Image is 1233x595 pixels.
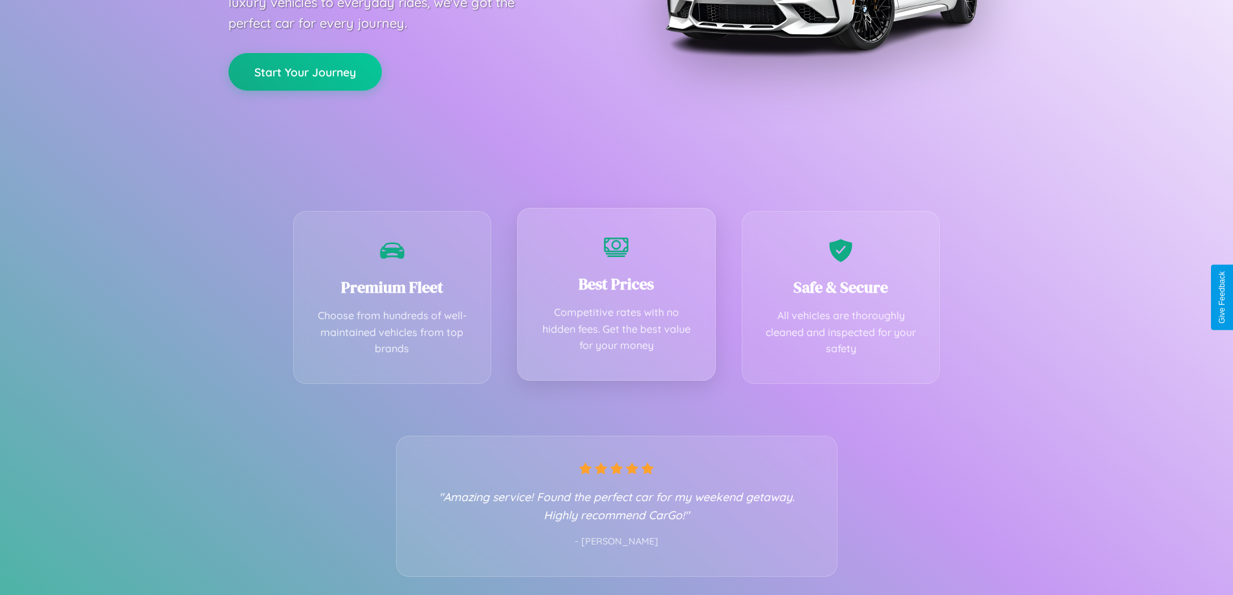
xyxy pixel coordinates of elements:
h3: Best Prices [537,273,696,295]
h3: Safe & Secure [762,276,920,298]
p: "Amazing service! Found the perfect car for my weekend getaway. Highly recommend CarGo!" [423,488,811,524]
div: Give Feedback [1217,271,1227,324]
p: - [PERSON_NAME] [423,533,811,550]
h3: Premium Fleet [313,276,472,298]
p: All vehicles are thoroughly cleaned and inspected for your safety [762,308,920,357]
p: Competitive rates with no hidden fees. Get the best value for your money [537,304,696,354]
p: Choose from hundreds of well-maintained vehicles from top brands [313,308,472,357]
button: Start Your Journey [228,53,382,91]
